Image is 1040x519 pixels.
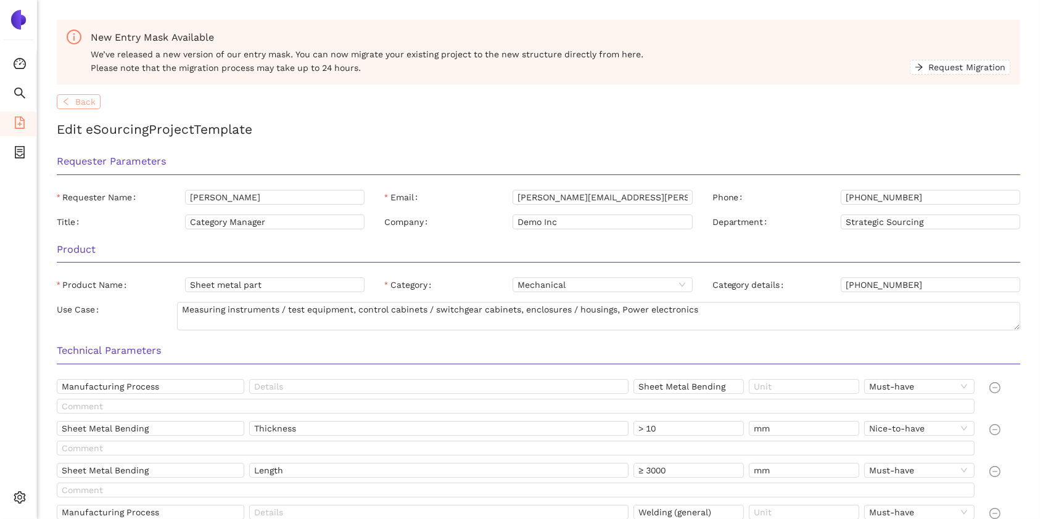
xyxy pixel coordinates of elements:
[749,463,859,478] input: Unit
[9,10,28,30] img: Logo
[14,142,26,166] span: container
[57,421,244,436] input: Name
[841,277,1020,292] input: Category details
[57,343,1020,359] h3: Technical Parameters
[928,60,1005,74] span: Request Migration
[57,119,1020,139] h2: Edit eSourcing Project Template
[989,382,1001,393] span: minus-circle
[57,215,84,229] label: Title
[513,215,692,229] input: Company
[57,379,244,394] input: Name
[57,483,975,497] input: Comment
[57,277,131,292] label: Product Name
[518,278,687,292] span: Mechanical
[249,379,629,394] input: Details
[989,424,1001,435] span: minus-circle
[915,63,923,73] span: arrow-right
[633,379,744,394] input: Value
[62,97,70,107] span: left
[384,277,435,292] label: Category
[749,379,859,394] input: Unit
[57,190,141,205] label: Requester Name
[249,463,629,478] input: Details
[57,94,101,109] button: leftBack
[712,277,789,292] label: Category details
[869,505,970,519] span: Must-have
[67,30,81,44] span: info-circle
[185,190,365,205] input: Requester Name
[633,421,744,436] input: Value
[57,463,244,478] input: Name
[75,95,96,108] span: Back
[712,215,772,229] label: Department
[749,421,859,436] input: Unit
[91,30,1010,45] div: New Entry Mask Available
[14,112,26,137] span: file-add
[57,441,975,456] input: Comment
[989,466,1001,477] span: minus-circle
[14,53,26,78] span: dashboard
[841,190,1020,205] input: Phone
[57,399,975,414] input: Comment
[177,302,1020,330] textarea: Use Case
[384,190,422,205] label: Email
[513,190,692,205] input: Email
[989,508,1001,519] span: minus-circle
[57,302,104,317] label: Use Case
[910,60,1010,75] button: arrow-rightRequest Migration
[57,153,1020,170] h3: Requester Parameters
[249,421,629,436] input: Details
[185,215,365,229] input: Title
[841,215,1020,229] input: Department
[185,277,365,292] input: Product Name
[91,47,910,75] span: We’ve released a new version of our entry mask. You can now migrate your existing project to the ...
[869,464,970,477] span: Must-have
[633,463,744,478] input: Value
[14,487,26,512] span: setting
[384,215,432,229] label: Company
[869,422,970,435] span: Nice-to-have
[57,242,1020,258] h3: Product
[712,190,748,205] label: Phone
[869,380,970,393] span: Must-have
[14,83,26,107] span: search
